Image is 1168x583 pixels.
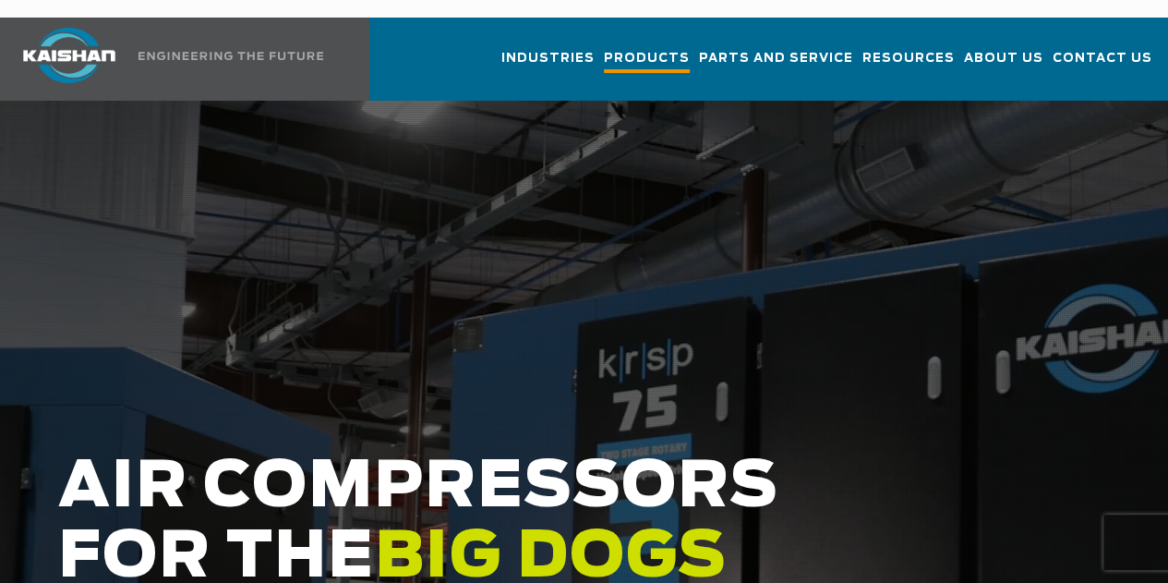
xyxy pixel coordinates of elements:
a: Contact Us [1053,34,1152,97]
a: Industries [501,34,595,97]
a: About Us [964,34,1043,97]
span: Parts and Service [699,48,853,69]
a: Products [604,34,690,101]
span: Industries [501,48,595,69]
a: Resources [862,34,955,97]
span: Products [604,48,690,73]
a: Parts and Service [699,34,853,97]
span: About Us [964,48,1043,69]
img: Engineering the future [138,52,323,60]
span: Resources [862,48,955,69]
span: Contact Us [1053,48,1152,69]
